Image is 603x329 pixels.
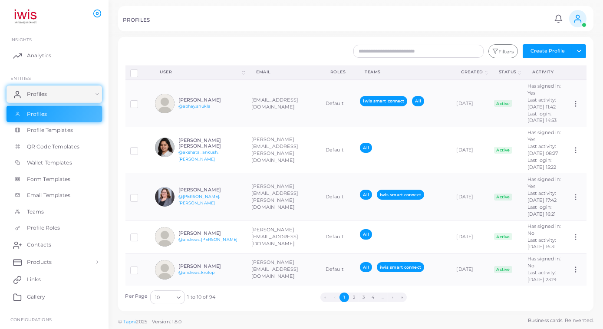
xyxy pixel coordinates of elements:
[125,293,148,300] label: Per Page
[321,174,356,220] td: Default
[527,143,558,156] span: Last activity: [DATE] 08:27
[178,230,242,236] h6: [PERSON_NAME]
[321,253,356,286] td: Default
[451,220,489,253] td: [DATE]
[155,94,175,113] img: avatar
[488,44,518,58] button: Filters
[494,100,512,107] span: Active
[27,90,47,98] span: Profiles
[27,241,51,249] span: Contacts
[360,262,372,272] span: All
[527,190,557,203] span: Last activity: [DATE] 17:42
[10,317,52,322] span: Configurations
[7,138,102,155] a: QR Code Templates
[397,293,407,302] button: Go to last page
[321,220,356,253] td: Default
[178,194,221,206] a: @[PERSON_NAME].[PERSON_NAME]
[349,293,359,302] button: Go to page 2
[10,37,32,42] span: INSIGHTS
[27,143,79,151] span: QR Code Templates
[7,155,102,171] a: Wallet Templates
[523,44,572,58] button: Create Profile
[247,253,321,286] td: [PERSON_NAME][EMAIL_ADDRESS][DOMAIN_NAME]
[321,80,356,127] td: Default
[7,86,102,103] a: Profiles
[27,110,47,118] span: Profiles
[360,143,372,153] span: All
[339,293,349,302] button: Go to page 1
[7,204,102,220] a: Teams
[187,294,215,301] span: 1 to 10 of 94
[377,262,424,272] span: iwis smart connect
[321,127,356,174] td: Default
[527,111,557,124] span: Last login: [DATE] 14:53
[7,106,102,122] a: Profiles
[7,187,102,204] a: Email Templates
[178,138,242,149] h6: [PERSON_NAME] [PERSON_NAME]
[451,174,489,220] td: [DATE]
[527,270,557,283] span: Last activity: [DATE] 23:19
[155,260,175,280] img: avatar
[359,293,368,302] button: Go to page 3
[494,147,512,154] span: Active
[178,263,242,269] h6: [PERSON_NAME]
[527,97,556,110] span: Last activity: [DATE] 11:42
[360,229,372,239] span: All
[155,227,175,247] img: avatar
[150,290,185,304] div: Search for option
[215,293,512,302] ul: Pagination
[27,126,73,134] span: Profile Templates
[155,293,160,302] span: 10
[451,80,489,127] td: [DATE]
[7,271,102,288] a: Links
[412,96,424,106] span: All
[494,233,512,240] span: Active
[178,270,215,275] a: @andreas.krolop
[527,129,561,142] span: Has signed in: Yes
[27,175,71,183] span: Form Templates
[10,76,31,81] span: ENTITIES
[365,69,442,75] div: Teams
[8,8,56,24] img: logo
[368,293,378,302] button: Go to page 4
[155,138,175,157] img: avatar
[527,237,556,250] span: Last activity: [DATE] 16:31
[123,17,150,23] h5: PROFILES
[247,80,321,127] td: [EMAIL_ADDRESS][DOMAIN_NAME]
[125,66,151,80] th: Row-selection
[152,319,182,325] span: Version: 1.8.0
[27,276,41,283] span: Links
[7,220,102,236] a: Profile Roles
[247,220,321,253] td: [PERSON_NAME][EMAIL_ADDRESS][DOMAIN_NAME]
[527,176,561,189] span: Has signed in: Yes
[461,69,483,75] div: Created
[27,224,60,232] span: Profile Roles
[7,171,102,188] a: Form Templates
[360,96,407,106] span: iwis smart connect
[27,191,71,199] span: Email Templates
[532,69,557,75] div: activity
[330,69,346,75] div: Roles
[161,293,173,302] input: Search for option
[247,127,321,174] td: [PERSON_NAME][EMAIL_ADDRESS][PERSON_NAME][DOMAIN_NAME]
[178,104,211,109] a: @abhay.shukla
[7,47,102,64] a: Analytics
[123,319,136,325] a: Tapni
[451,253,489,286] td: [DATE]
[27,258,52,266] span: Products
[178,187,242,193] h6: [PERSON_NAME]
[527,256,561,269] span: Has signed in: No
[136,318,147,326] span: 2025
[527,157,556,170] span: Last login: [DATE] 15:22
[178,150,219,161] a: @akshata_ankush.[PERSON_NAME]
[178,237,237,242] a: @andreas.[PERSON_NAME]
[494,194,512,201] span: Active
[27,52,51,59] span: Analytics
[388,293,397,302] button: Go to next page
[7,253,102,271] a: Products
[256,69,311,75] div: Email
[155,187,175,207] img: avatar
[451,127,489,174] td: [DATE]
[247,174,321,220] td: [PERSON_NAME][EMAIL_ADDRESS][PERSON_NAME][DOMAIN_NAME]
